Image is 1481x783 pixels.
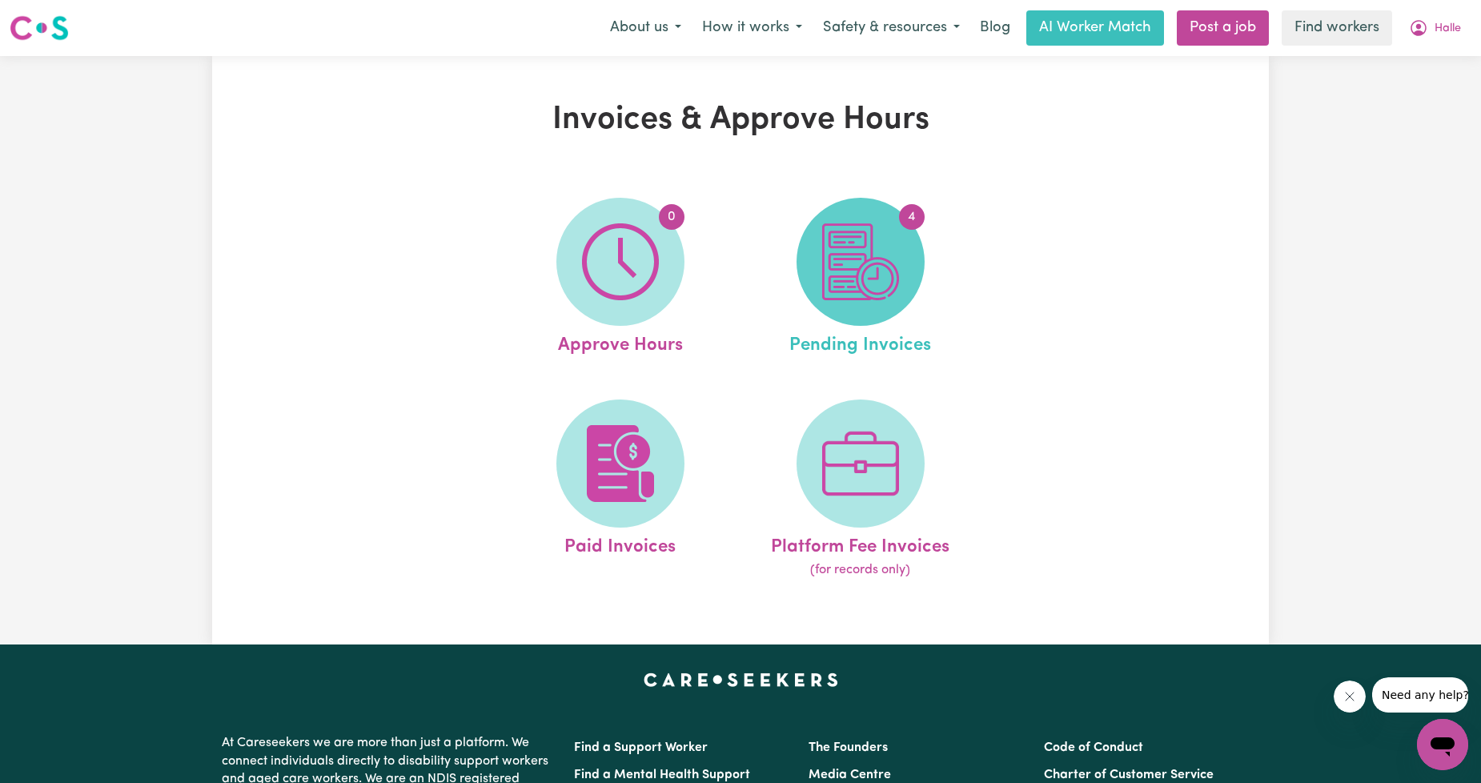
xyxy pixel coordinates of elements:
span: Platform Fee Invoices [771,528,949,561]
iframe: Button to launch messaging window [1417,719,1468,770]
span: 4 [899,204,925,230]
a: The Founders [809,741,888,754]
span: Paid Invoices [564,528,676,561]
a: Paid Invoices [505,400,736,580]
iframe: Close message [1334,681,1366,713]
a: Media Centre [809,769,891,781]
button: Safety & resources [813,11,970,45]
a: Code of Conduct [1044,741,1143,754]
a: Careseekers home page [644,673,838,686]
span: Halle [1435,20,1461,38]
a: Charter of Customer Service [1044,769,1214,781]
h1: Invoices & Approve Hours [398,101,1083,139]
span: Need any help? [10,11,97,24]
a: Approve Hours [505,198,736,359]
button: About us [600,11,692,45]
button: How it works [692,11,813,45]
span: Pending Invoices [789,326,931,359]
a: Pending Invoices [745,198,976,359]
img: Careseekers logo [10,14,69,42]
a: Post a job [1177,10,1269,46]
span: Approve Hours [558,326,683,359]
button: My Account [1399,11,1471,45]
a: Find a Support Worker [574,741,708,754]
a: Platform Fee Invoices(for records only) [745,400,976,580]
a: Blog [970,10,1020,46]
span: 0 [659,204,684,230]
a: Careseekers logo [10,10,69,46]
iframe: Message from company [1372,677,1468,713]
a: AI Worker Match [1026,10,1164,46]
a: Find workers [1282,10,1392,46]
span: (for records only) [810,560,910,580]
